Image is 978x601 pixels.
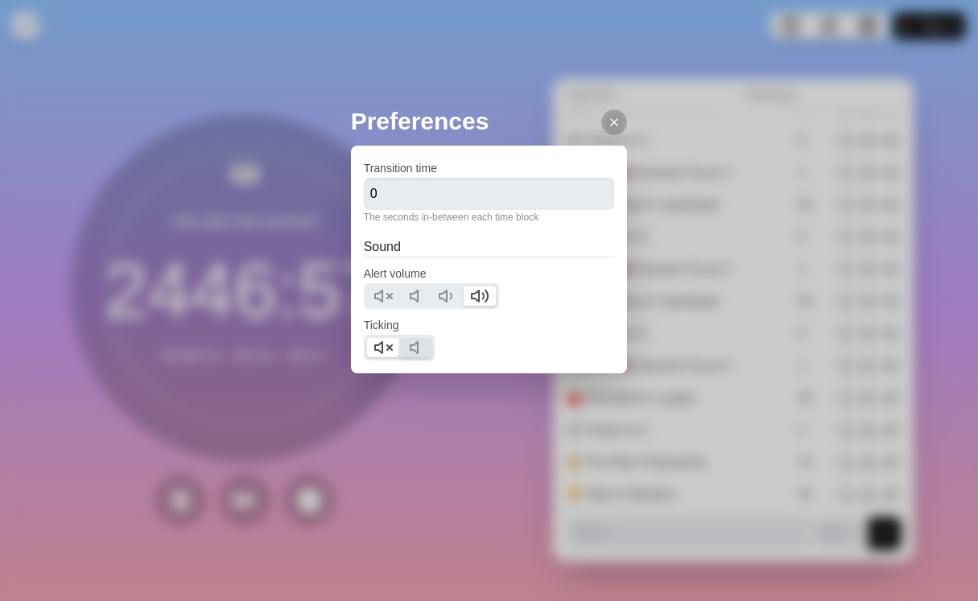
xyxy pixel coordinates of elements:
h2: Sound [364,237,615,257]
label: Transition time [364,162,437,175]
p: The seconds in-between each time block [364,210,615,224]
h2: Preferences [351,103,628,139]
label: Ticking [364,319,399,331]
label: Alert volume [364,267,427,280]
